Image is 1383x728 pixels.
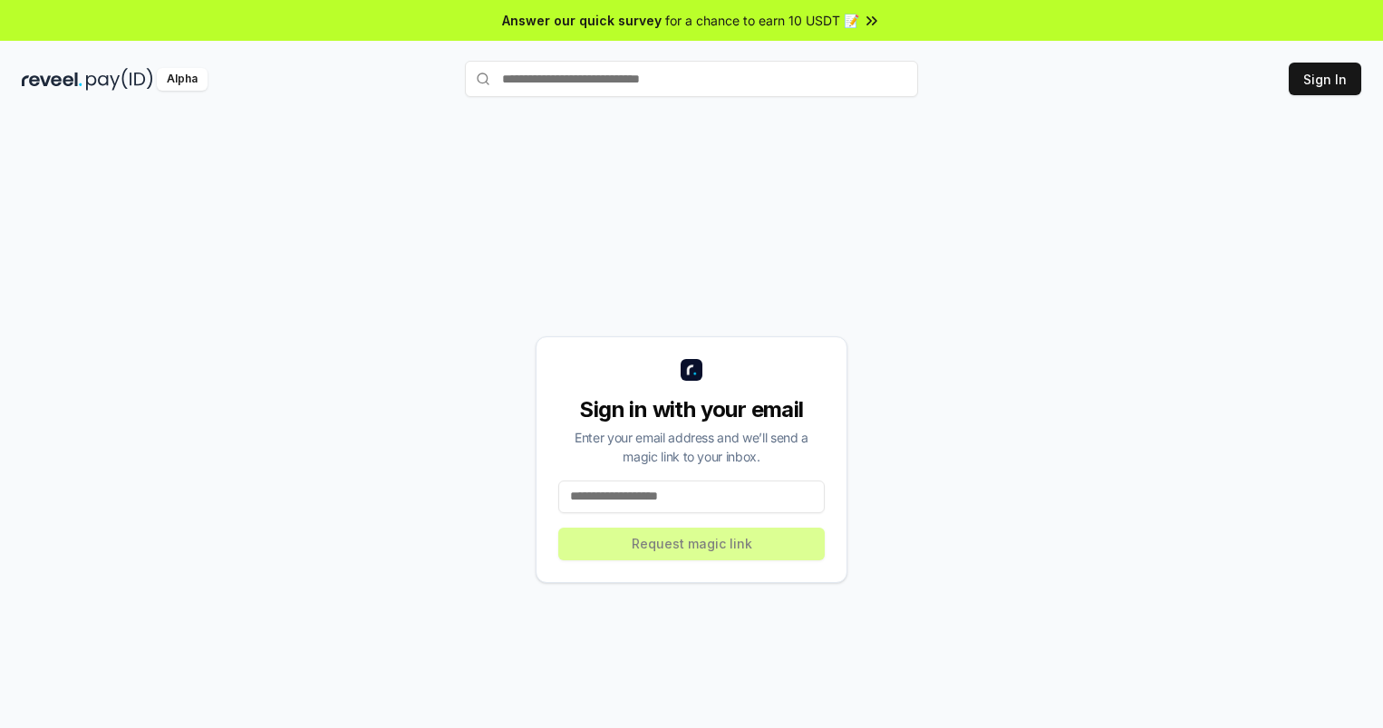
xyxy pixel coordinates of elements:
span: for a chance to earn 10 USDT 📝 [665,11,859,30]
span: Answer our quick survey [502,11,662,30]
div: Sign in with your email [558,395,825,424]
button: Sign In [1289,63,1361,95]
div: Alpha [157,68,208,91]
img: logo_small [681,359,702,381]
img: reveel_dark [22,68,82,91]
img: pay_id [86,68,153,91]
div: Enter your email address and we’ll send a magic link to your inbox. [558,428,825,466]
